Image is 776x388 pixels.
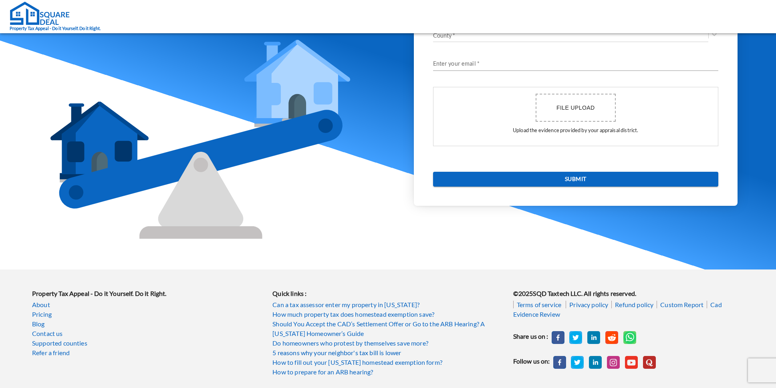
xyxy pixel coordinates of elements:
[272,319,503,338] a: Should You Accept the CAD’s Settlement Offer or Go to the ARB Hearing? A [US_STATE] Homeowner’s G...
[513,301,722,318] a: Cad Evidence Review
[657,301,707,308] a: Custom Report
[272,289,306,297] b: Quick links :
[513,332,548,340] b: Share us on :
[272,348,503,358] a: 5 reasons why your neighbor's tax bill is lower
[32,348,263,358] a: Refer a friend
[272,338,503,348] a: Do homeowners who protest by themselves save more?
[10,1,101,32] a: Property Tax Appeal - Do it Yourself. Do it Right.
[589,356,602,369] a: .
[552,331,564,344] button: facebook
[611,301,657,308] a: Refund policy
[566,301,611,308] a: Privacy policy
[607,356,620,369] a: .
[513,289,636,297] b: © 2025 SQD Taxtech LLC. All rights reserved.
[643,356,656,369] a: .
[605,331,618,344] button: reddit
[32,289,167,297] b: Property Tax Appeal - Do it Yourself. Do it Right.
[32,300,263,310] a: About
[513,301,564,308] a: Terms of service
[553,356,566,369] a: .
[272,310,503,319] a: How much property tax does homestead exemption save?
[32,338,263,348] a: Supported counties
[513,357,550,365] b: Follow us on:
[10,1,70,25] img: Square Deal
[433,172,719,187] button: Submit
[571,356,584,369] a: .
[556,105,595,111] span: File upload
[32,319,263,329] a: Blog
[569,331,582,344] button: twitter
[272,367,503,377] a: How to prepare for an ARB hearing?
[272,300,503,310] a: Can a tax assessor enter my property in [US_STATE]?
[623,331,636,344] button: whatsapp
[272,358,503,367] a: How to fill out your [US_STATE] homestead exemption form?
[32,310,263,319] a: Pricing
[440,127,712,134] p: Upload the evidence provided by your appraisal district.
[587,331,600,344] button: linkedin
[32,329,263,338] a: Contact us
[625,356,638,369] a: .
